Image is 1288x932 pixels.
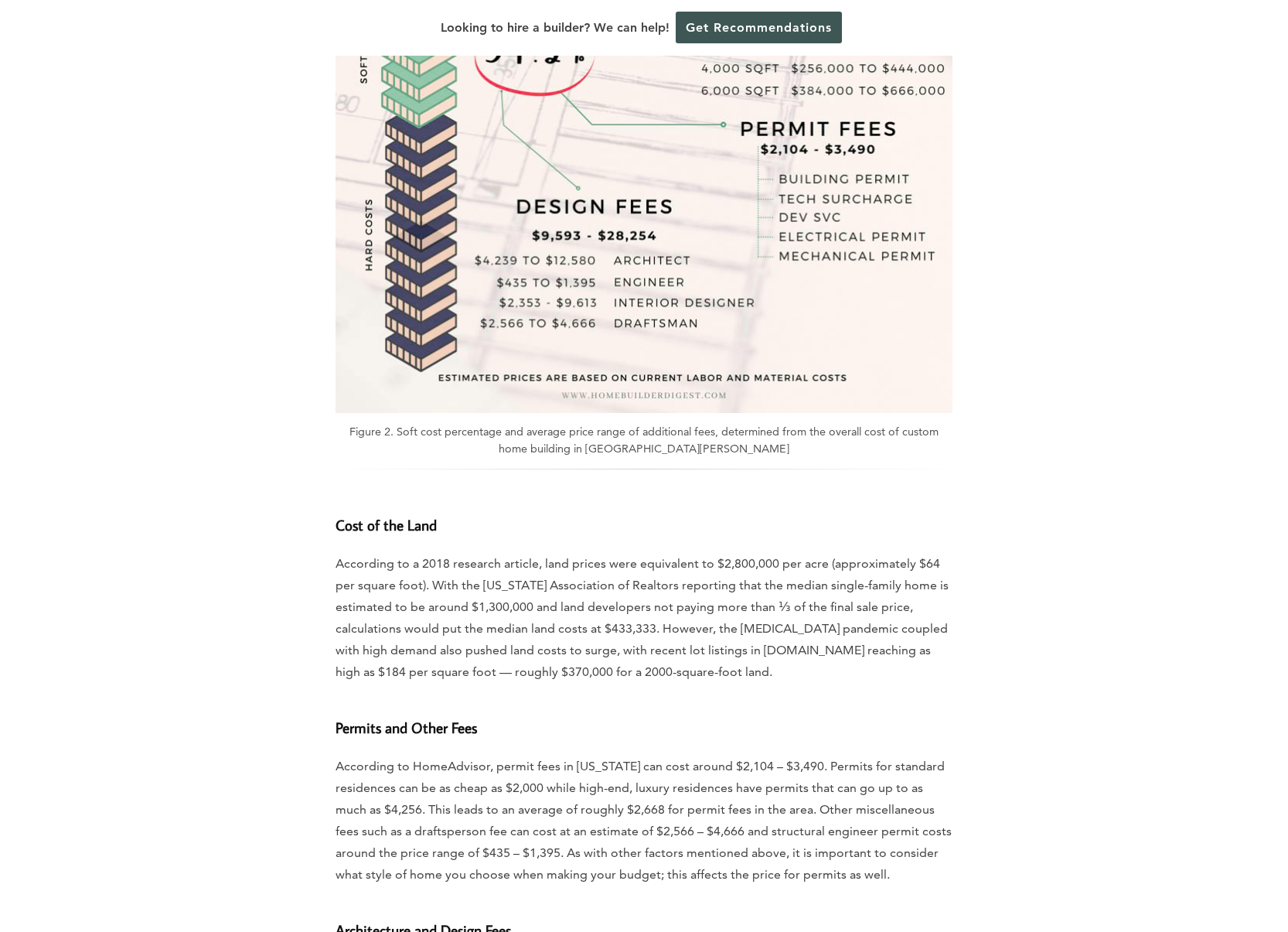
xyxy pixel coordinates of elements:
[336,756,952,886] p: According to HomeAdvisor, permit fees in [US_STATE] can cost around $2,104 – $3,490. Permits for ...
[336,702,952,739] h4: Permits and Other Fees
[991,821,1269,913] iframe: Drift Widget Chat Controller
[676,12,842,43] a: Get Recommendations
[336,499,952,536] h4: Cost of the Land
[336,424,952,469] figcaption: Figure 2. Soft cost percentage and average price range of additional fees, determined from the ov...
[336,553,952,683] p: According to a 2018 research article, land prices were equivalent to $2,800,000 per acre (approxi...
